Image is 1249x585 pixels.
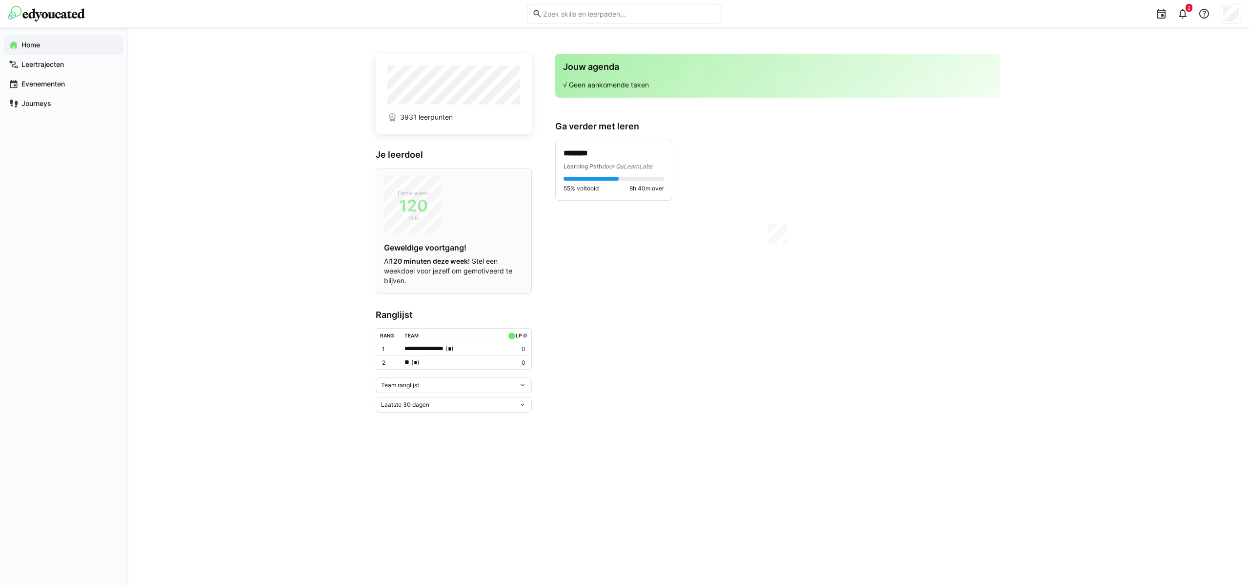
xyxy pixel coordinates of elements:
[384,243,524,252] h4: Geweldige voortgang!
[382,345,397,353] p: 1
[506,345,525,353] p: 0
[564,163,602,170] span: Learning Path
[404,333,419,338] div: Team
[1188,5,1190,11] span: 2
[523,331,527,339] a: ø
[390,257,468,265] strong: 120 minuten deze week
[411,357,420,368] span: ( )
[602,163,652,170] span: door QuLearnLabs
[382,359,397,367] p: 2
[564,185,599,192] span: 55% voltooid
[516,333,522,338] div: LP
[381,381,419,389] span: Team ranglijst
[555,121,1000,132] h3: Ga verder met leren
[629,185,664,192] span: 8h 40m over
[380,333,394,338] div: Rang
[400,112,453,122] span: 3931 leerpunten
[542,9,717,18] input: Zoek skills en leerpaden...
[445,344,454,354] span: ( )
[506,359,525,367] p: 0
[376,310,532,320] h3: Ranglijst
[563,62,992,72] h3: Jouw agenda
[384,256,524,286] p: Al ! Stel een weekdoel voor jezelf om gemotiveerd te blijven.
[376,149,532,160] h3: Je leerdoel
[563,80,992,90] p: √ Geen aankomende taken
[381,401,429,409] span: Laatste 30 dagen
